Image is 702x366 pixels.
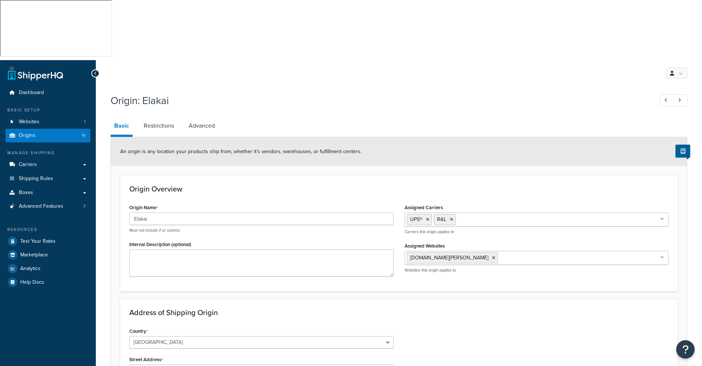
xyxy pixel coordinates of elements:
span: Carriers [19,162,37,168]
span: Origins [19,132,35,139]
p: Carriers this origin applies to [405,229,669,235]
p: Websites this origin applies to [405,267,669,273]
span: Marketplace [20,252,48,258]
span: Advanced Features [19,203,63,210]
a: Analytics [6,262,90,275]
h3: Origin Overview [129,185,668,193]
span: UPS® [410,215,422,223]
span: Test Your Rates [20,238,56,245]
a: Advanced [185,117,219,135]
span: R&L [437,215,446,223]
a: Boxes [6,186,90,200]
span: Analytics [20,266,41,272]
span: Shipping Rules [19,176,53,182]
a: Origins19 [6,129,90,142]
span: [DOMAIN_NAME][PERSON_NAME] [410,254,488,262]
div: Resources [6,227,90,233]
li: Origins [6,129,90,142]
p: Must not include # or comma [129,228,394,233]
a: Basic [111,117,133,137]
span: Dashboard [19,90,44,96]
span: Boxes [19,190,33,196]
a: Dashboard [6,86,90,100]
a: Carriers [6,158,90,172]
a: Test Your Rates [6,235,90,248]
span: An origin is any location your products ship from, whether it’s vendors, warehouses, or fulfillme... [120,148,362,155]
a: Restrictions [140,117,178,135]
label: Assigned Carriers [405,205,443,210]
div: Manage Shipping [6,150,90,156]
li: Advanced Features [6,200,90,213]
label: Origin Name [129,205,158,211]
label: Internal Description (optional) [129,242,191,247]
a: Marketplace [6,248,90,262]
span: Websites [19,119,39,125]
div: Basic Setup [6,107,90,113]
h1: Origin: Elakai [111,93,646,108]
label: Street Address [129,357,163,363]
button: Open Resource Center [676,340,695,359]
li: Websites [6,115,90,129]
span: 1 [84,119,85,125]
a: Help Docs [6,276,90,289]
a: Next Record [673,94,688,107]
a: Advanced Features7 [6,200,90,213]
a: Shipping Rules [6,172,90,186]
h3: Address of Shipping Origin [129,308,668,317]
span: 7 [83,203,85,210]
span: Help Docs [20,279,44,286]
label: Assigned Websites [405,243,445,249]
a: Previous Record [660,94,674,107]
button: Show Help Docs [675,145,690,158]
span: 19 [81,132,85,139]
label: Country [129,328,148,334]
a: Websites1 [6,115,90,129]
